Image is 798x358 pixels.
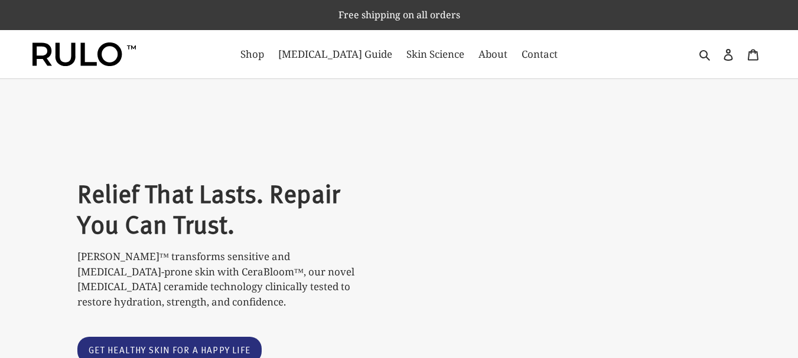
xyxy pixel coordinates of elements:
[272,45,398,64] a: [MEDICAL_DATA] Guide
[516,45,564,64] a: Contact
[77,178,379,238] h2: Relief That Lasts. Repair You Can Trust.
[77,249,379,309] p: [PERSON_NAME]™ transforms sensitive and [MEDICAL_DATA]-prone skin with CeraBloom™, our novel [MED...
[1,1,797,28] p: Free shipping on all orders
[400,45,470,64] a: Skin Science
[478,47,507,61] span: About
[234,45,270,64] a: Shop
[240,47,264,61] span: Shop
[278,47,392,61] span: [MEDICAL_DATA] Guide
[32,42,136,66] img: Rulo™ Skin
[522,47,558,61] span: Contact
[406,47,464,61] span: Skin Science
[473,45,513,64] a: About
